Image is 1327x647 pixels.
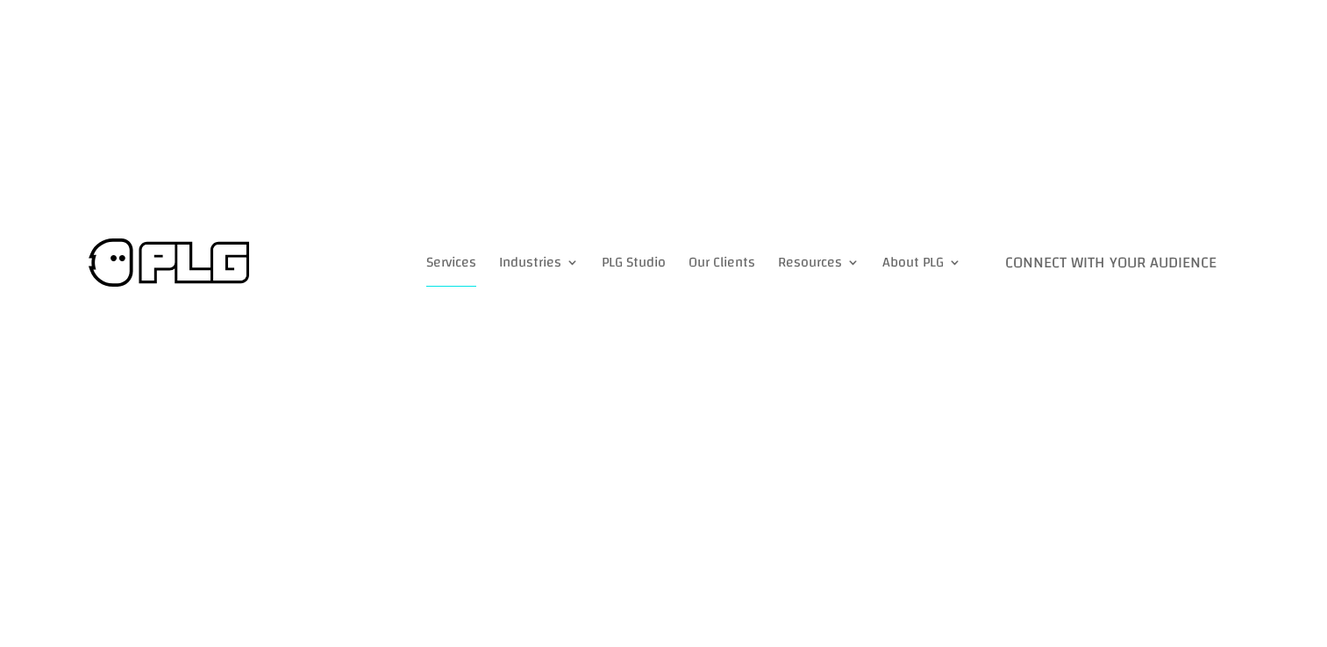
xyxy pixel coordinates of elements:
[882,238,961,287] a: About PLG
[984,238,1238,287] a: Connect with Your Audience
[426,238,476,287] a: Services
[499,238,579,287] a: Industries
[778,238,860,287] a: Resources
[688,238,755,287] a: Our Clients
[602,238,666,287] a: PLG Studio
